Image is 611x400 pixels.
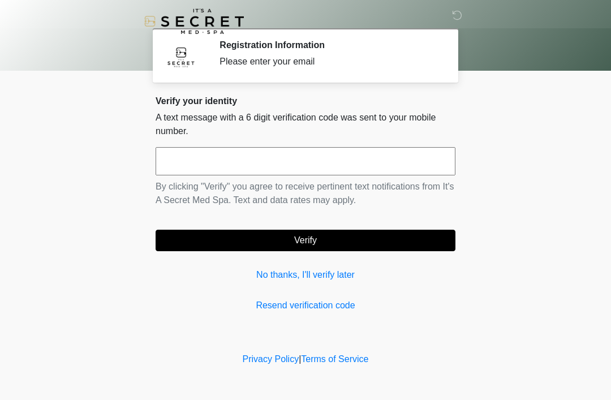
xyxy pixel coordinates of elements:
[156,268,455,282] a: No thanks, I'll verify later
[156,111,455,138] p: A text message with a 6 digit verification code was sent to your mobile number.
[156,230,455,251] button: Verify
[220,40,438,50] h2: Registration Information
[156,299,455,312] a: Resend verification code
[301,354,368,364] a: Terms of Service
[156,180,455,207] p: By clicking "Verify" you agree to receive pertinent text notifications from It's A Secret Med Spa...
[220,55,438,68] div: Please enter your email
[299,354,301,364] a: |
[144,8,244,34] img: It's A Secret Med Spa Logo
[156,96,455,106] h2: Verify your identity
[164,40,198,74] img: Agent Avatar
[243,354,299,364] a: Privacy Policy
